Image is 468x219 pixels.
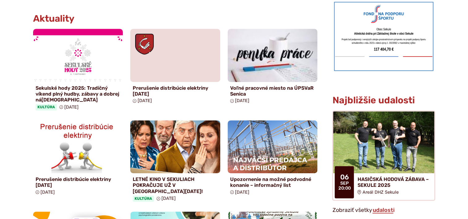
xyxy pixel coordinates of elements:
[228,29,318,106] a: Voľné pracovné miesto na ÚPSVaR Senica [DATE]
[235,98,249,103] span: [DATE]
[41,190,55,195] span: [DATE]
[33,120,123,197] a: Prerušenie distribúcie elektriny [DATE] [DATE]
[161,196,176,201] span: [DATE]
[230,85,315,97] h4: Voľné pracovné miesto na ÚPSVaR Senica
[357,176,429,188] h4: HASIČSKÁ HODOVÁ ZÁBAVA – SEKULE 2025
[130,120,220,204] a: LETNÉ KINO V SEKULIACH POKRAČUJE UŽ V [GEOGRAPHIC_DATA][DATE]! Kultúra [DATE]
[133,195,154,202] span: Kultúra
[332,95,414,105] h3: Najbližšie udalosti
[363,190,399,195] span: Areál DHZ Sekule
[33,14,75,24] h3: Aktuality
[130,29,220,106] a: Prerušenie distribúcie elektriny [DATE] [DATE]
[235,190,249,195] span: [DATE]
[33,29,123,113] a: Sekulské hody 2025: Tradičný víkend plný hudby, zábavy a dobrej ná[DEMOGRAPHIC_DATA] Kultúra [DATE]
[230,176,315,188] h4: Upozornenie na možné podvodné konanie – informačný list
[36,176,121,188] h4: Prerušenie distribúcie elektriny [DATE]
[36,85,121,103] h4: Sekulské hody 2025: Tradičný víkend plný hudby, zábavy a dobrej ná[DEMOGRAPHIC_DATA]
[64,105,79,110] span: [DATE]
[338,186,350,191] span: 20:00
[338,174,350,181] span: 06
[332,110,435,200] a: HASIČSKÁ HODOVÁ ZÁBAVA – SEKULE 2025 Areál DHZ Sekule 06 sep 20:00
[36,104,57,110] span: Kultúra
[133,176,218,194] h4: LETNÉ KINO V SEKULIACH POKRAČUJE UŽ V [GEOGRAPHIC_DATA][DATE]!
[372,207,395,213] a: Zobraziť všetky udalosti
[332,206,435,215] p: Zobraziť všetky
[228,120,318,197] a: Upozornenie na možné podvodné konanie – informačný list [DATE]
[138,98,152,103] span: [DATE]
[338,181,350,186] span: sep
[133,85,218,97] h4: Prerušenie distribúcie elektriny [DATE]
